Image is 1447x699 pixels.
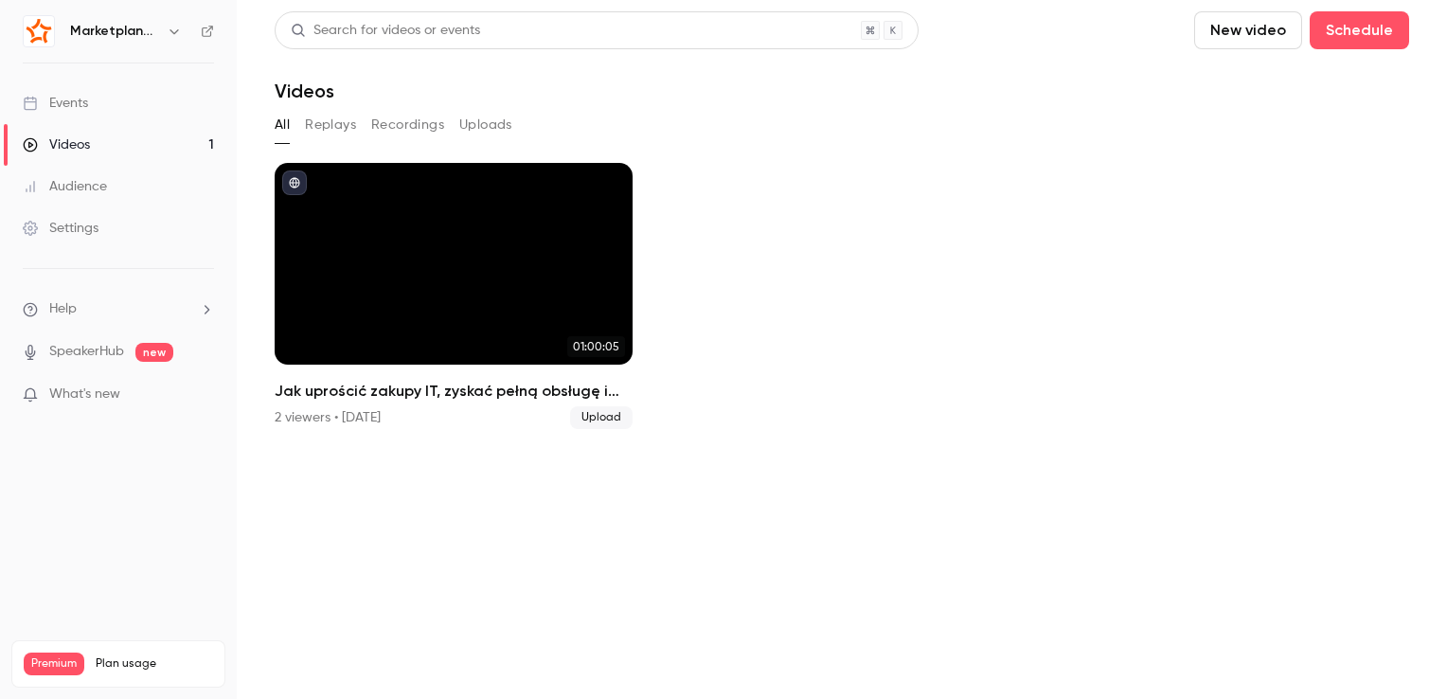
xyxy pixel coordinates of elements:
button: Recordings [371,110,444,140]
span: What's new [49,385,120,404]
li: help-dropdown-opener [23,299,214,319]
img: Marketplanet | Powered by Hubexo [24,16,54,46]
a: SpeakerHub [49,342,124,362]
span: Help [49,299,77,319]
h2: Jak uprościć zakupy IT, zyskać pełną obsługę i realne oszczędności [275,380,633,403]
div: Search for videos or events [291,21,480,41]
span: new [135,343,173,362]
button: Schedule [1310,11,1409,49]
button: published [282,170,307,195]
button: Replays [305,110,356,140]
div: Events [23,94,88,113]
h1: Videos [275,80,334,102]
h6: Marketplanet | Powered by Hubexo [70,22,159,41]
div: Audience [23,177,107,196]
li: Jak uprościć zakupy IT, zyskać pełną obsługę i realne oszczędności [275,163,633,429]
div: 2 viewers • [DATE] [275,408,381,427]
span: Plan usage [96,656,213,672]
section: Videos [275,11,1409,688]
button: New video [1194,11,1302,49]
div: Videos [23,135,90,154]
a: 01:00:05Jak uprościć zakupy IT, zyskać pełną obsługę i realne oszczędności2 viewers • [DATE]Upload [275,163,633,429]
div: Settings [23,219,98,238]
button: Uploads [459,110,512,140]
iframe: Noticeable Trigger [191,386,214,403]
ul: Videos [275,163,1409,429]
span: Premium [24,653,84,675]
button: All [275,110,290,140]
span: Upload [570,406,633,429]
span: 01:00:05 [567,336,625,357]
